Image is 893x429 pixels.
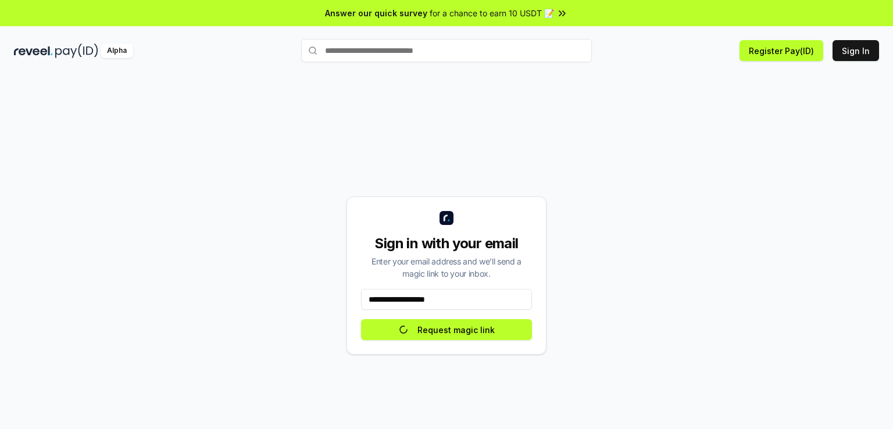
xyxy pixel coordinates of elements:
img: reveel_dark [14,44,53,58]
img: pay_id [55,44,98,58]
div: Alpha [101,44,133,58]
button: Request magic link [361,319,532,340]
span: Answer our quick survey [325,7,427,19]
img: logo_small [440,211,453,225]
button: Sign In [833,40,879,61]
button: Register Pay(ID) [740,40,823,61]
div: Sign in with your email [361,234,532,253]
span: for a chance to earn 10 USDT 📝 [430,7,554,19]
div: Enter your email address and we’ll send a magic link to your inbox. [361,255,532,280]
